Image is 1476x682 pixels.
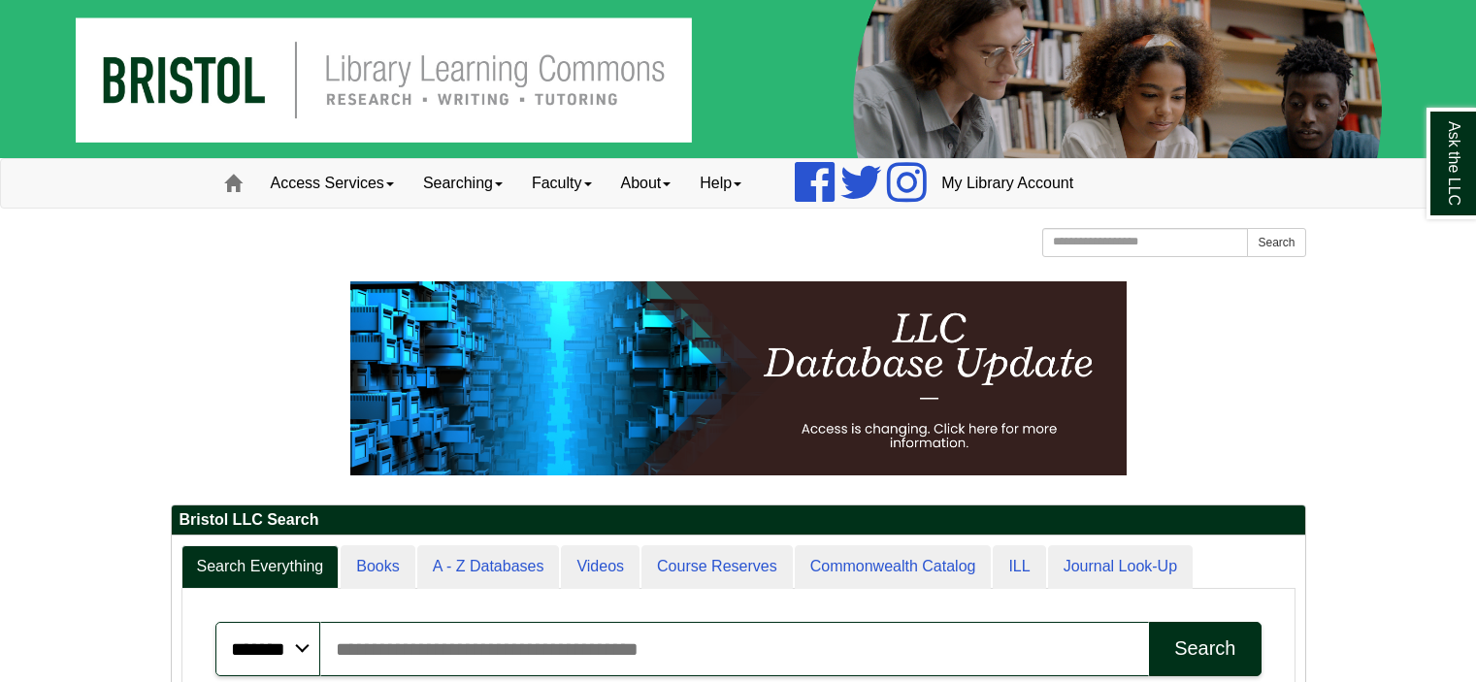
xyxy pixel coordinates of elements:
[350,281,1127,475] img: HTML tutorial
[1048,545,1193,589] a: Journal Look-Up
[685,159,756,208] a: Help
[561,545,640,589] a: Videos
[927,159,1088,208] a: My Library Account
[517,159,607,208] a: Faculty
[1149,622,1261,676] button: Search
[1174,637,1235,660] div: Search
[409,159,517,208] a: Searching
[181,545,340,589] a: Search Everything
[641,545,793,589] a: Course Reserves
[1247,228,1305,257] button: Search
[341,545,414,589] a: Books
[607,159,686,208] a: About
[417,545,560,589] a: A - Z Databases
[256,159,409,208] a: Access Services
[172,505,1305,536] h2: Bristol LLC Search
[795,545,992,589] a: Commonwealth Catalog
[993,545,1045,589] a: ILL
